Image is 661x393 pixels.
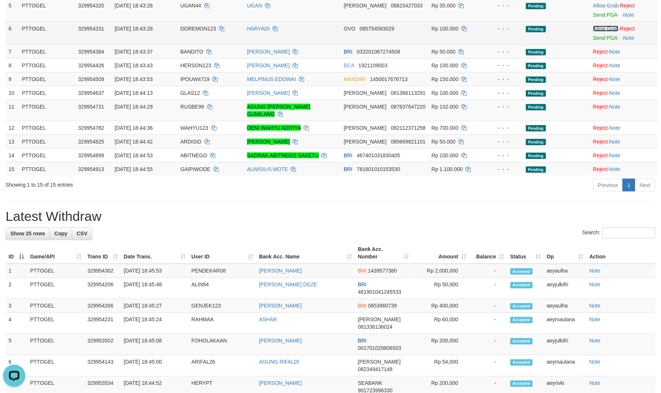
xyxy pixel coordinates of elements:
span: GLAS12 [180,90,200,96]
span: Show 25 rows [10,231,45,237]
td: PTTOGEL [27,278,84,299]
a: SADRAK ABITNEGO SAKETU [247,152,319,158]
a: AGUNG [PERSON_NAME] GUMILANG [247,104,310,117]
a: Note [623,12,635,18]
a: [PERSON_NAME] [259,380,302,386]
span: 329954825 [78,139,104,145]
td: · [590,58,658,72]
div: - - - [488,152,520,159]
span: [DATE] 18:43:43 [115,62,153,68]
span: [DATE] 18:43:53 [115,76,153,82]
span: [DATE] 18:44:53 [115,152,153,158]
td: 329954266 [84,299,121,313]
td: 329954302 [84,264,121,278]
span: Pending [526,153,546,159]
span: Rp 100.000 [432,26,458,32]
a: Reject [593,90,608,96]
a: Note [623,35,635,41]
span: Accepted [510,338,533,345]
span: Pending [526,49,546,55]
span: 329954331 [78,26,104,32]
td: Rp 400,000 [412,299,470,313]
td: - [470,313,507,334]
a: [PERSON_NAME] [247,49,290,55]
span: CSV [77,231,87,237]
span: · [593,3,620,9]
span: DOREMON123 [180,26,216,32]
label: Search: [583,228,655,239]
td: · [590,162,658,176]
td: PTTOGEL [19,121,75,135]
a: Note [609,139,620,145]
td: Rp 200,000 [412,334,470,355]
span: Pending [526,167,546,173]
a: Reject [593,125,608,131]
td: · [590,135,658,148]
td: aeymaulana [544,313,587,334]
div: - - - [488,62,520,69]
span: Copy 1921109003 to clipboard [359,62,388,68]
a: Note [590,303,601,309]
th: Trans ID: activate to sort column ascending [84,243,121,264]
a: Reject [620,26,635,32]
span: [DATE] 18:43:26 [115,3,153,9]
a: Note [590,338,601,344]
span: Rp 35.000 [432,3,456,9]
span: IPOUW4719 [180,76,210,82]
span: Rp 50.000 [432,139,456,145]
td: aeymaulana [544,355,587,377]
span: [DATE] 18:43:37 [115,49,153,55]
td: Rp 50,000 [412,278,470,299]
td: · [590,45,658,58]
a: [PERSON_NAME] [259,268,302,274]
span: Copy 085669821101 to clipboard [391,139,426,145]
td: 329953502 [84,334,121,355]
span: SEABANK [358,380,383,386]
th: Amount: activate to sort column ascending [412,243,470,264]
span: Pending [526,104,546,110]
span: 329954913 [78,166,104,172]
td: - [470,355,507,377]
td: PTTOGEL [19,148,75,162]
td: - [470,299,507,313]
td: PTTOGEL [19,72,75,86]
a: Allow Grab [593,26,619,32]
span: BRI [358,338,367,344]
td: ALIN94 [188,278,256,299]
a: Reject [620,3,635,9]
td: · [590,22,658,45]
span: RUSBE99 [180,104,204,110]
td: aeyaulha [544,264,587,278]
span: BRI [344,166,352,172]
a: DENI WAHYU ADITIYA [247,125,301,131]
span: Pending [526,139,546,145]
span: Copy 081336136024 to clipboard [358,324,393,330]
a: Note [609,125,620,131]
span: Copy 082112371258 to clipboard [391,125,426,131]
td: 9 [6,72,19,86]
div: - - - [488,165,520,173]
td: PTTOGEL [19,45,75,58]
td: [DATE] 18:45:48 [121,278,188,299]
span: 329954509 [78,76,104,82]
span: WAHYU123 [180,125,208,131]
th: Bank Acc. Number: activate to sort column ascending [355,243,412,264]
td: 7 [6,45,19,58]
a: Note [609,90,620,96]
span: BNI [358,268,367,274]
span: · [593,26,620,32]
h1: Latest Withdraw [6,209,655,224]
a: Note [590,282,601,288]
a: Reject [593,49,608,55]
a: 1 [623,179,635,191]
td: PTTOGEL [27,313,84,334]
span: ARDISID [180,139,201,145]
span: Copy 467401031830405 to clipboard [357,152,400,158]
a: Note [609,104,620,110]
td: - [470,264,507,278]
td: RAHMAA [188,313,256,334]
span: Copy 001701029806503 to clipboard [358,345,402,351]
a: [PERSON_NAME] [247,90,290,96]
td: PENDEKAR08 [188,264,256,278]
span: Rp 100.000 [432,90,458,96]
